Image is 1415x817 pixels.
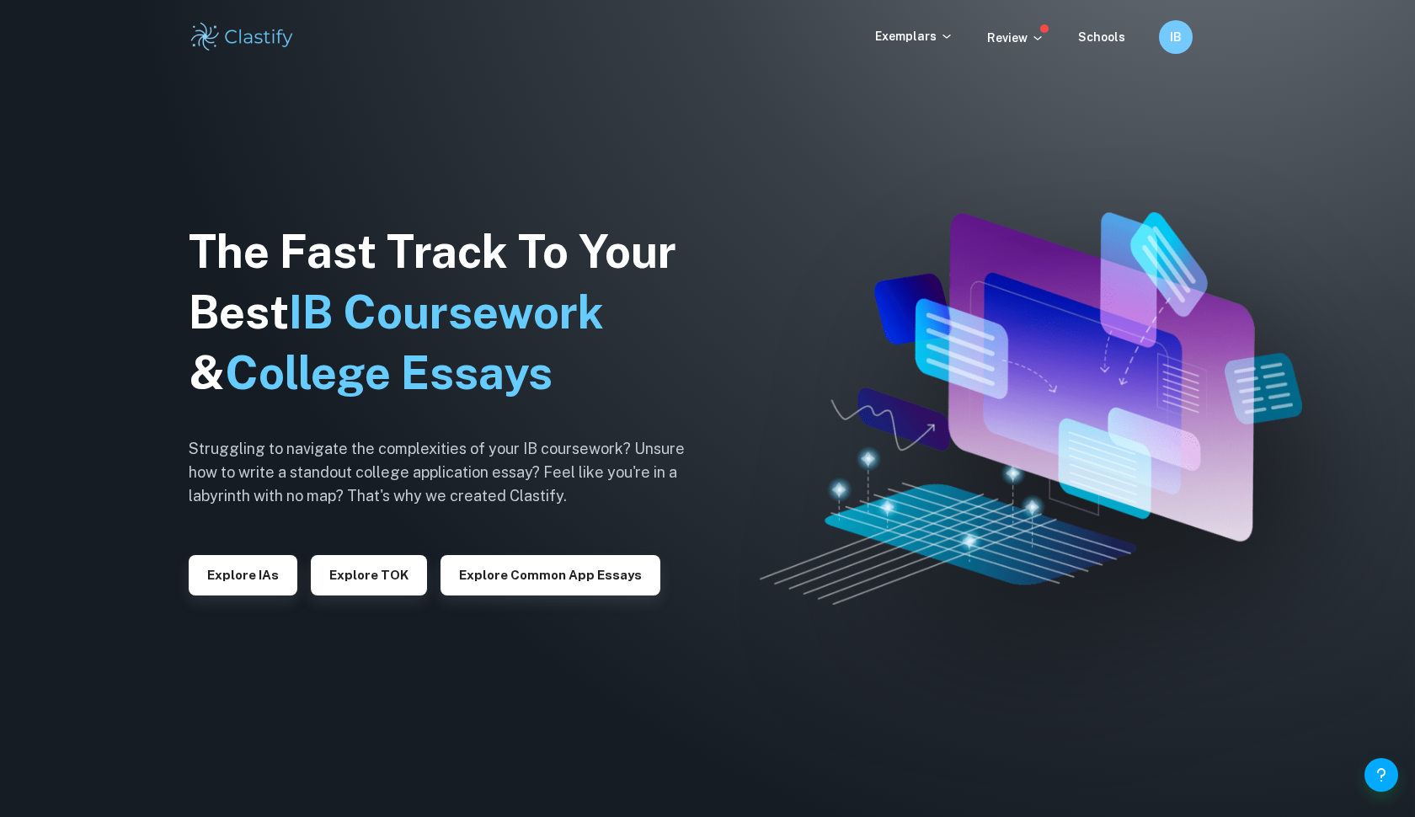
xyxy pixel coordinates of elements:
a: Explore TOK [311,566,427,582]
p: Exemplars [875,27,953,45]
img: Clastify hero [760,212,1302,605]
span: College Essays [225,346,553,399]
a: Explore IAs [189,566,297,582]
h1: The Fast Track To Your Best & [189,222,711,403]
a: Schools [1078,30,1125,44]
button: Explore Common App essays [441,555,660,595]
img: Clastify logo [189,20,296,54]
button: Explore IAs [189,555,297,595]
button: Help and Feedback [1364,758,1398,792]
a: Explore Common App essays [441,566,660,582]
h6: Struggling to navigate the complexities of your IB coursework? Unsure how to write a standout col... [189,437,711,508]
button: Explore TOK [311,555,427,595]
button: IB [1159,20,1193,54]
span: IB Coursework [289,286,604,339]
p: Review [987,29,1044,47]
h6: IB [1167,28,1186,46]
